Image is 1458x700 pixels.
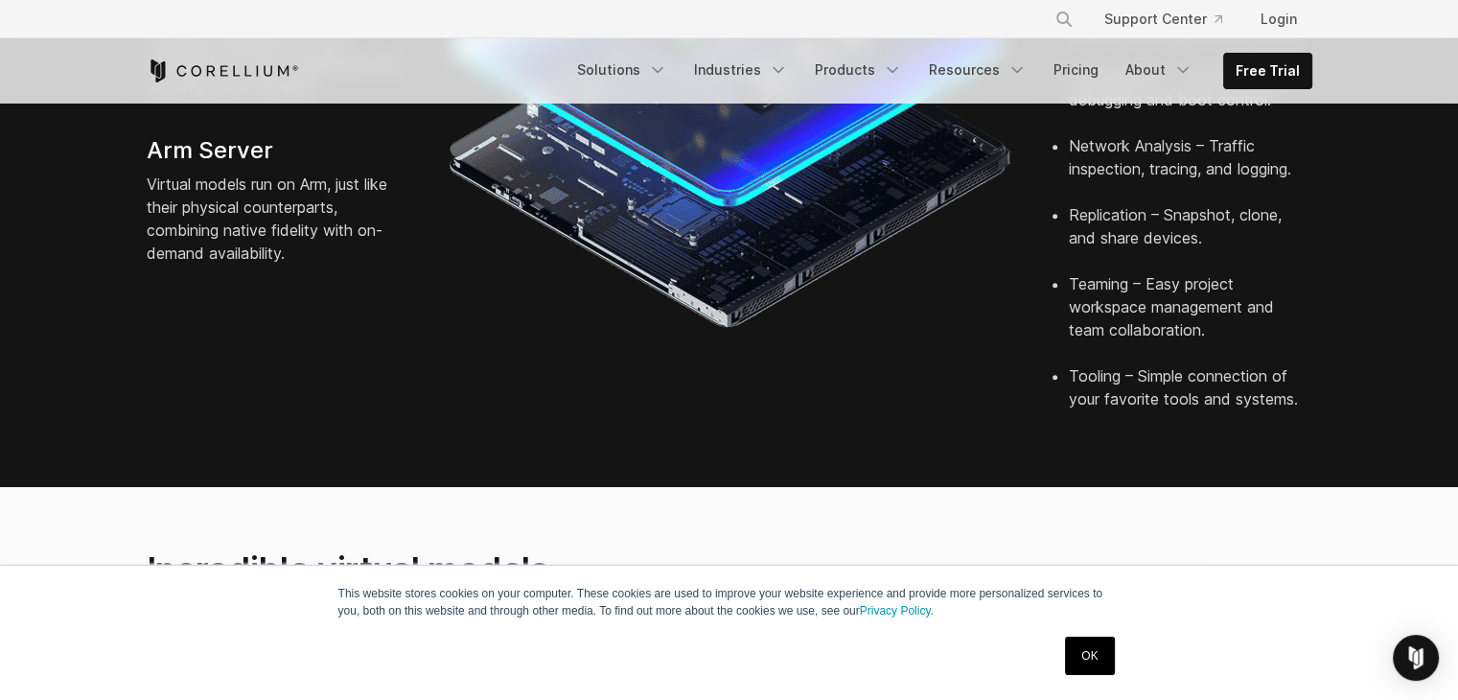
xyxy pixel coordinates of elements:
[1065,637,1114,675] a: OK
[147,59,299,82] a: Corellium Home
[1047,2,1081,36] button: Search
[1069,364,1312,410] li: Tooling – Simple connection of your favorite tools and systems.
[1089,2,1238,36] a: Support Center
[1069,272,1312,364] li: Teaming – Easy project workspace management and team collaboration.
[1114,53,1204,87] a: About
[860,604,934,618] a: Privacy Policy.
[566,53,1312,89] div: Navigation Menu
[917,53,1038,87] a: Resources
[683,53,799,87] a: Industries
[1031,2,1312,36] div: Navigation Menu
[1245,2,1312,36] a: Login
[1393,635,1439,681] div: Open Intercom Messenger
[338,585,1121,619] p: This website stores cookies on your computer. These cookies are used to improve your website expe...
[1224,54,1311,88] a: Free Trial
[147,136,409,165] h4: Arm Server
[1042,53,1110,87] a: Pricing
[147,173,409,265] p: Virtual models run on Arm, just like their physical counterparts, combining native fidelity with ...
[1069,203,1312,272] li: Replication – Snapshot, clone, and share devices.
[1069,134,1312,203] li: Network Analysis – Traffic inspection, tracing, and logging.
[566,53,679,87] a: Solutions
[803,53,914,87] a: Products
[147,548,911,591] h2: Incredible virtual models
